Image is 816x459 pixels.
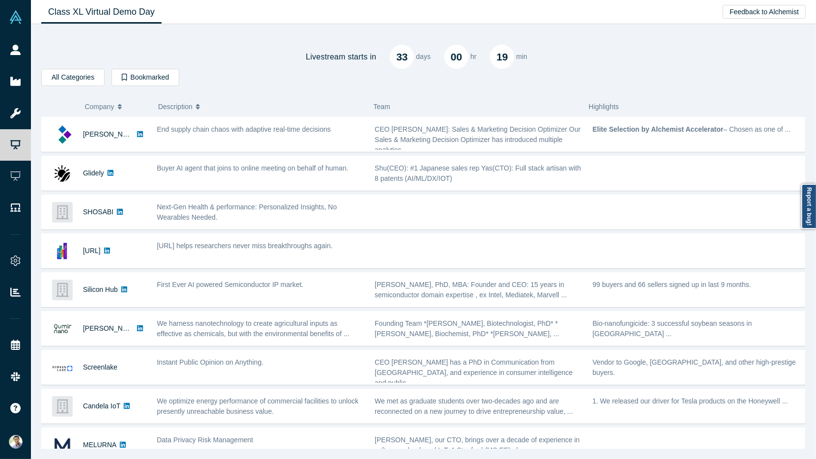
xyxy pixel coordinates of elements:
[593,357,800,378] p: Vendor to Google, [GEOGRAPHIC_DATA], and other high-prestige buyers.
[83,130,139,138] a: [PERSON_NAME]
[375,125,580,154] span: CEO [PERSON_NAME]: Sales & Marketing Decision Optimizer Our Sales & Marketing Decision Optimizer ...
[83,441,116,449] a: MELURNA
[83,247,101,255] a: [URL]
[83,169,104,177] a: Glidely
[157,125,331,133] span: End supply chain chaos with adaptive real-time decisions
[157,358,264,366] span: Instant Public Opinion on Anything.
[416,52,431,62] p: days
[157,203,337,221] span: Next-Gen Health & performance: Personalized Insights, No Wearables Needed.
[375,358,572,387] span: CEO [PERSON_NAME] has a PhD in Communication from [GEOGRAPHIC_DATA], and experience in consumer i...
[9,10,23,24] img: Alchemist Vault Logo
[801,184,816,229] a: Report a bug!
[52,318,73,339] img: Qumir Nano's Logo
[52,163,73,184] img: Glidely's Logo
[723,5,806,19] button: Feedback to Alchemist
[157,281,304,288] span: First Ever AI powered Semiconductor IP market.
[41,0,162,24] a: Class XL Virtual Demo Day
[83,363,117,371] a: Screenlake
[516,52,527,62] p: min
[83,208,113,216] a: SHOSABI
[157,319,350,338] span: We harness nanotechnology to create agricultural inputs as effective as chemicals, but with the e...
[375,397,573,415] span: We met as graduate students over two-decades ago and are reconnected on a new journey to drive en...
[52,396,73,417] img: Candela IoT's Logo
[593,124,800,135] p: – Chosen as one of ...
[375,319,559,338] span: Founding Team *[PERSON_NAME], Biotechnologist, PhD* *[PERSON_NAME], Biochemist, PhD* *[PERSON_NAM...
[593,280,800,290] p: 99 buyers and 66 sellers signed up in last 9 months.
[157,397,359,415] span: We optimize energy performance of commercial facilities to unlock presently unreachable business ...
[41,69,105,86] button: All Categories
[158,96,192,117] span: Description
[52,280,73,300] img: Silicon Hub's Logo
[83,286,118,293] a: Silicon Hub
[490,45,514,69] div: 19
[52,357,73,378] img: Screenlake's Logo
[375,164,581,182] span: Shu(CEO): #1 Japanese sales rep Yas(CTO): Full stack artisan with 8 patents (AI/ML/DX/IOT)
[9,435,23,449] img: Ravi Belani's Account
[375,436,580,454] span: [PERSON_NAME], our CTO, brings over a decade of experience in software, cloud, and IoT. A Stanfor...
[52,435,73,456] img: MELURNA's Logo
[157,164,349,172] span: Buyer AI agent that joins to online meeting on behalf of human.
[52,124,73,145] img: Kimaru AI's Logo
[600,396,800,406] li: We released our driver for Tesla products on the Honeywell ...
[593,318,800,339] p: Bio-nanofungicide: 3 successful soybean seasons in [GEOGRAPHIC_DATA] ...
[85,96,148,117] button: Company
[52,202,73,223] img: SHOSABI's Logo
[374,103,390,111] span: Team
[83,324,139,332] a: [PERSON_NAME]
[157,242,333,250] span: [URL] helps researchers never miss breakthroughs again.
[589,103,619,111] span: Highlights
[390,45,414,69] div: 33
[593,125,724,133] strong: Elite Selection by Alchemist Accelerator
[157,436,253,444] span: Data Privacy Risk Management
[52,241,73,261] img: Tally.AI's Logo
[470,52,476,62] p: hr
[83,402,120,410] a: Candela IoT
[111,69,179,86] button: Bookmarked
[306,52,377,61] h4: Livestream starts in
[444,45,468,69] div: 00
[85,96,114,117] span: Company
[158,96,363,117] button: Description
[375,281,567,299] span: [PERSON_NAME], PhD, MBA: Founder and CEO: 15 years in semiconductor domain expertise , ex Intel, ...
